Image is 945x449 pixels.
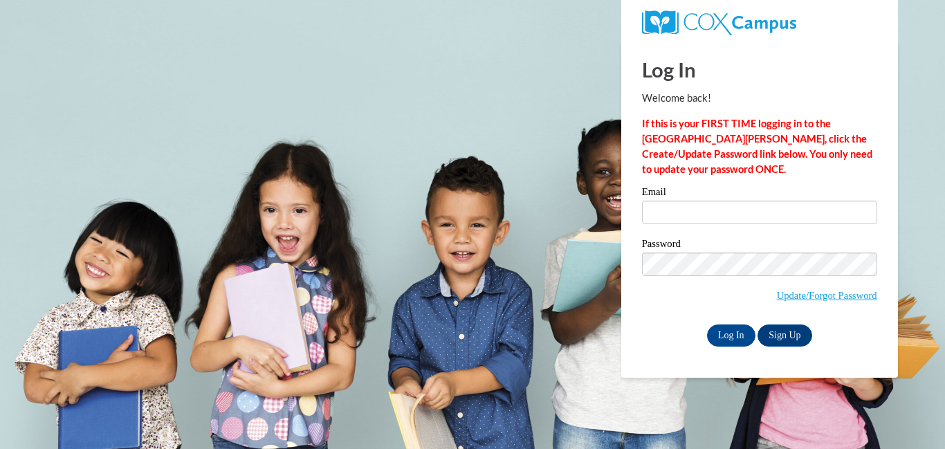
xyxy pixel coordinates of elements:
[642,55,877,84] h1: Log In
[642,91,877,106] p: Welcome back!
[758,324,811,347] a: Sign Up
[642,10,796,35] img: COX Campus
[642,239,877,253] label: Password
[777,290,877,301] a: Update/Forgot Password
[642,118,872,175] strong: If this is your FIRST TIME logging in to the [GEOGRAPHIC_DATA][PERSON_NAME], click the Create/Upd...
[707,324,755,347] input: Log In
[642,16,796,28] a: COX Campus
[642,187,877,201] label: Email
